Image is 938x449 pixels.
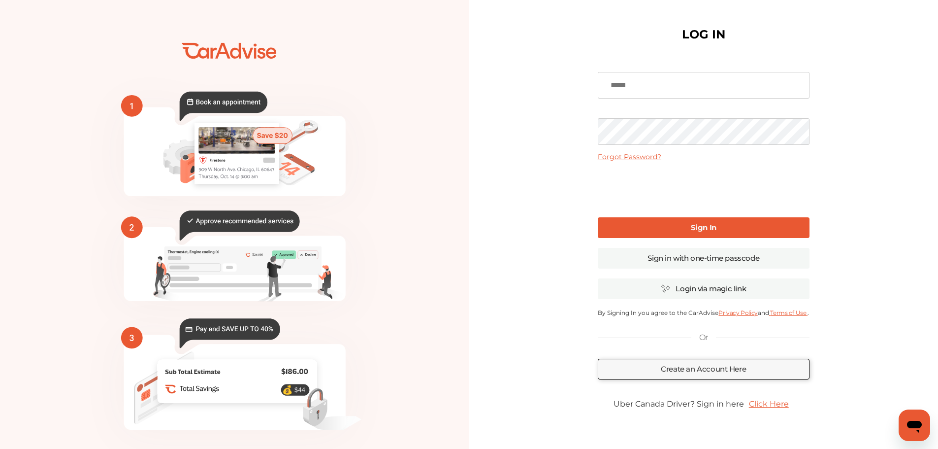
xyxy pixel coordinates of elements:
[598,309,809,316] p: By Signing In you agree to the CarAdvise and .
[661,284,671,293] img: magic_icon.32c66aac.svg
[282,385,293,395] text: 💰
[769,309,808,316] a: Terms of Use
[598,152,661,161] a: Forgot Password?
[598,359,809,380] a: Create an Account Here
[598,217,809,238] a: Sign In
[598,248,809,269] a: Sign in with one-time passcode
[614,399,744,409] span: Uber Canada Driver? Sign in here
[691,223,716,232] b: Sign In
[899,410,930,441] iframe: Button to launch messaging window
[629,169,778,207] iframe: reCAPTCHA
[744,394,794,414] a: Click Here
[682,30,725,39] h1: LOG IN
[598,278,809,299] a: Login via magic link
[699,332,708,343] p: Or
[718,309,757,316] a: Privacy Policy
